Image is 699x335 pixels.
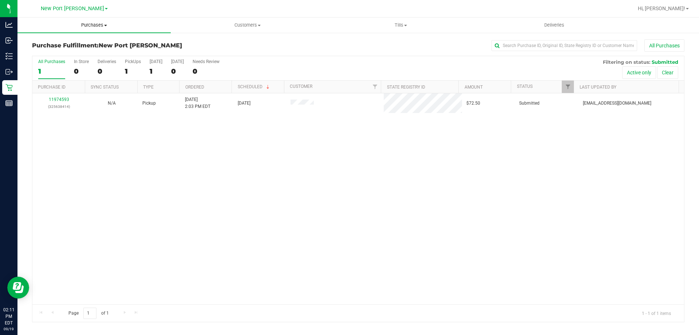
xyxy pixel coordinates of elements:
[534,22,574,28] span: Deliveries
[91,85,119,90] a: Sync Status
[5,52,13,60] inline-svg: Inventory
[171,22,324,28] span: Customers
[74,59,89,64] div: In Store
[37,103,81,110] p: (325638414)
[387,85,425,90] a: State Registry ID
[185,96,210,110] span: [DATE] 2:03 PM EDT
[644,39,684,52] button: All Purchases
[125,67,141,75] div: 1
[5,21,13,28] inline-svg: Analytics
[193,67,220,75] div: 0
[652,59,678,65] span: Submitted
[32,42,249,49] h3: Purchase Fulfillment:
[108,100,116,107] button: N/A
[83,308,96,319] input: 1
[5,68,13,75] inline-svg: Outbound
[636,308,677,319] span: 1 - 1 of 1 items
[7,277,29,299] iframe: Resource center
[74,67,89,75] div: 0
[465,85,483,90] a: Amount
[98,67,116,75] div: 0
[238,84,271,89] a: Scheduled
[38,59,65,64] div: All Purchases
[5,84,13,91] inline-svg: Retail
[17,17,171,33] a: Purchases
[638,5,685,11] span: Hi, [PERSON_NAME]!
[185,85,204,90] a: Ordered
[142,100,156,107] span: Pickup
[150,59,162,64] div: [DATE]
[17,22,171,28] span: Purchases
[290,84,312,89] a: Customer
[143,85,154,90] a: Type
[657,66,678,79] button: Clear
[5,37,13,44] inline-svg: Inbound
[3,326,14,332] p: 09/19
[150,67,162,75] div: 1
[369,81,381,93] a: Filter
[38,67,65,75] div: 1
[98,59,116,64] div: Deliveries
[108,101,116,106] span: Not Applicable
[171,17,324,33] a: Customers
[519,100,540,107] span: Submitted
[238,100,250,107] span: [DATE]
[478,17,631,33] a: Deliveries
[171,67,184,75] div: 0
[171,59,184,64] div: [DATE]
[99,42,182,49] span: New Port [PERSON_NAME]
[580,85,616,90] a: Last Updated By
[324,22,477,28] span: Tills
[62,308,115,319] span: Page of 1
[49,97,69,102] a: 11974593
[5,100,13,107] inline-svg: Reports
[41,5,104,12] span: New Port [PERSON_NAME]
[38,85,66,90] a: Purchase ID
[491,40,637,51] input: Search Purchase ID, Original ID, State Registry ID or Customer Name...
[562,81,574,93] a: Filter
[3,307,14,326] p: 02:11 PM EDT
[193,59,220,64] div: Needs Review
[603,59,650,65] span: Filtering on status:
[466,100,480,107] span: $72.50
[125,59,141,64] div: PickUps
[583,100,651,107] span: [EMAIL_ADDRESS][DOMAIN_NAME]
[324,17,477,33] a: Tills
[622,66,656,79] button: Active only
[517,84,533,89] a: Status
